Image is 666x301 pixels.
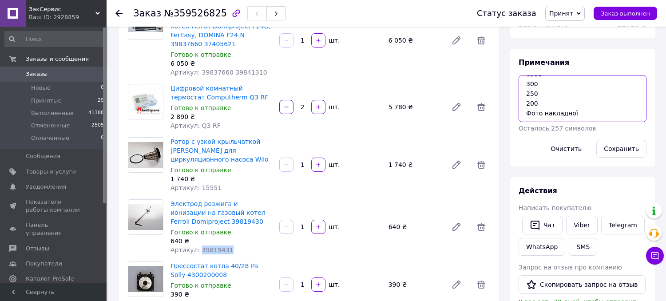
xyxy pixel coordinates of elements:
div: шт. [326,222,341,231]
span: №359526825 [164,8,227,19]
a: Цифровой комнатный термостат Computherm Q3 RF [170,85,268,101]
span: Готово к отправке [170,166,231,174]
span: Заказ выполнен [601,10,650,17]
div: 6 050 ₴ [385,34,444,47]
span: Готово к отправке [170,51,231,58]
span: Запрос на отзыв про компанию [519,264,622,271]
div: шт. [326,160,341,169]
button: Сохранить [596,140,646,158]
span: Примечания [519,58,569,67]
button: Очистить [543,140,590,158]
div: шт. [326,103,341,111]
img: Ротор с узкой крыльчаткой Duca для циркуляционного насоса Wilo [128,142,163,168]
span: Удалить [472,218,490,236]
span: Выполненные [31,109,74,117]
div: 1 740 ₴ [170,174,272,183]
span: Каталог ProSale [26,275,74,283]
div: 6 050 ₴ [170,59,272,68]
span: Заказ [133,8,161,19]
span: 0 [101,134,104,142]
span: Удалить [472,98,490,116]
button: Скопировать запрос на отзыв [519,275,646,294]
div: 390 ₴ [385,278,444,291]
a: Редактировать [448,32,465,49]
img: Прессостат котла 40/28 Pa Solly 4300200008 [128,266,163,292]
a: WhatsApp [519,238,565,256]
a: Прессостат котла 40/28 Pa Solly 4300200008 [170,262,258,278]
b: 11710 ₴ [617,21,646,28]
span: Написать покупателю [519,204,591,211]
a: Редактировать [448,156,465,174]
span: Удалить [472,156,490,174]
span: Новые [31,84,51,92]
a: Редактировать [448,98,465,116]
span: Удалить [472,32,490,49]
span: Артикул: 39819431 [170,246,234,253]
div: Статус заказа [477,9,536,18]
a: Электрод розжига и ионизации на газовый котел Ferroli Domiproject 39819430 [170,200,266,225]
span: Готово к отправке [170,229,231,236]
span: Принятые [31,97,62,105]
div: Ваш ID: 2928859 [29,13,107,21]
div: 1 740 ₴ [385,158,444,171]
textarea: 5300 2*2200 1260 300 250 200 Фото накладної [519,75,646,122]
div: Вернуться назад [115,9,123,18]
div: 390 ₴ [170,290,272,299]
span: Готово к отправке [170,104,231,111]
div: 2 890 ₴ [170,112,272,121]
input: Поиск [4,31,105,47]
span: 29 [98,97,104,105]
span: Удалить [472,276,490,293]
span: Заказы и сообщения [26,55,89,63]
div: шт. [326,280,341,289]
span: Готово к отправке [170,282,231,289]
span: Товары и услуги [26,168,76,176]
a: Редактировать [448,276,465,293]
span: Артикул: Q3 RF [170,122,221,129]
span: 41388 [88,109,104,117]
a: Редактировать [448,218,465,236]
a: Viber [566,216,597,234]
span: Принят [549,10,573,17]
span: Действия [519,186,557,195]
button: Чат с покупателем [646,247,664,265]
span: Артикул: 15551 [170,184,222,191]
a: Telegram [601,216,645,234]
div: 5 780 ₴ [385,101,444,113]
span: Уведомления [26,183,66,191]
div: 640 ₴ [170,237,272,246]
span: Оплаченные [31,134,69,142]
button: Чат [522,216,563,234]
span: Заказы [26,70,48,78]
a: Теплообменник битермический на газовый котел Ferroli Domiproject F24D, FerEasy, DOMINA F24 N 3983... [170,5,271,48]
span: 0 [101,84,104,92]
span: Артикул: 39837660 39841310 [170,69,267,76]
span: Показатели работы компании [26,198,82,214]
span: Отмененные [31,122,70,130]
span: ЗакСервис [29,5,95,13]
span: Осталось 257 символов [519,125,596,132]
button: SMS [569,238,597,256]
span: Всего к оплате [519,21,568,28]
span: Отзывы [26,245,49,253]
span: Сообщения [26,152,60,160]
span: 2505 [91,122,104,130]
span: Покупатели [26,260,62,268]
img: Электрод розжига и ионизации на газовый котел Ferroli Domiproject 39819430 [128,204,163,230]
span: Панель управления [26,221,82,237]
a: Ротор с узкой крыльчаткой [PERSON_NAME] для циркуляционного насоса Wilo [170,138,269,163]
button: Заказ выполнен [594,7,657,20]
div: 640 ₴ [385,221,444,233]
div: шт. [326,36,341,45]
img: Цифровой комнатный термостат Computherm Q3 RF [128,84,163,119]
